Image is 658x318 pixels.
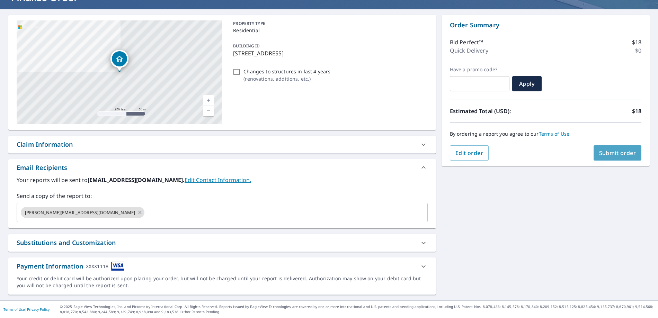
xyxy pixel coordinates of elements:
[450,20,641,30] p: Order Summary
[450,66,509,73] label: Have a promo code?
[233,20,425,27] p: PROPERTY TYPE
[233,43,260,49] p: BUILDING ID
[60,304,655,315] p: © 2025 Eagle View Technologies, Inc. and Pictometry International Corp. All Rights Reserved. Repo...
[632,107,641,115] p: $18
[17,140,73,149] div: Claim Information
[21,209,139,216] span: [PERSON_NAME][EMAIL_ADDRESS][DOMAIN_NAME]
[17,262,124,271] div: Payment Information
[632,38,641,46] p: $18
[88,176,185,184] b: [EMAIL_ADDRESS][DOMAIN_NAME].
[243,68,330,75] p: Changes to structures in last 4 years
[17,176,428,184] label: Your reports will be sent to
[27,307,50,312] a: Privacy Policy
[243,75,330,82] p: ( renovations, additions, etc. )
[17,275,428,289] div: Your credit or debit card will be authorized upon placing your order, but will not be charged unt...
[518,80,536,88] span: Apply
[3,307,50,311] p: |
[111,262,124,271] img: cardImage
[185,176,251,184] a: EditContactInfo
[594,145,642,161] button: Submit order
[539,130,570,137] a: Terms of Use
[8,159,436,176] div: Email Recipients
[8,234,436,252] div: Substitutions and Customization
[233,49,425,57] p: [STREET_ADDRESS]
[450,107,546,115] p: Estimated Total (USD):
[233,27,425,34] p: Residential
[599,149,636,157] span: Submit order
[17,192,428,200] label: Send a copy of the report to:
[8,136,436,153] div: Claim Information
[86,262,108,271] div: XXXX1118
[635,46,641,55] p: $0
[450,38,483,46] p: Bid Perfect™
[450,131,641,137] p: By ordering a report you agree to our
[17,238,116,247] div: Substitutions and Customization
[110,50,128,71] div: Dropped pin, building 1, Residential property, 47 Northcrest Acres Lebanon, PA 17046
[450,46,488,55] p: Quick Delivery
[455,149,483,157] span: Edit order
[21,207,144,218] div: [PERSON_NAME][EMAIL_ADDRESS][DOMAIN_NAME]
[203,106,214,116] a: Current Level 17, Zoom Out
[8,257,436,275] div: Payment InformationXXXX1118cardImage
[3,307,25,312] a: Terms of Use
[17,163,67,172] div: Email Recipients
[203,95,214,106] a: Current Level 17, Zoom In
[450,145,489,161] button: Edit order
[512,76,542,91] button: Apply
